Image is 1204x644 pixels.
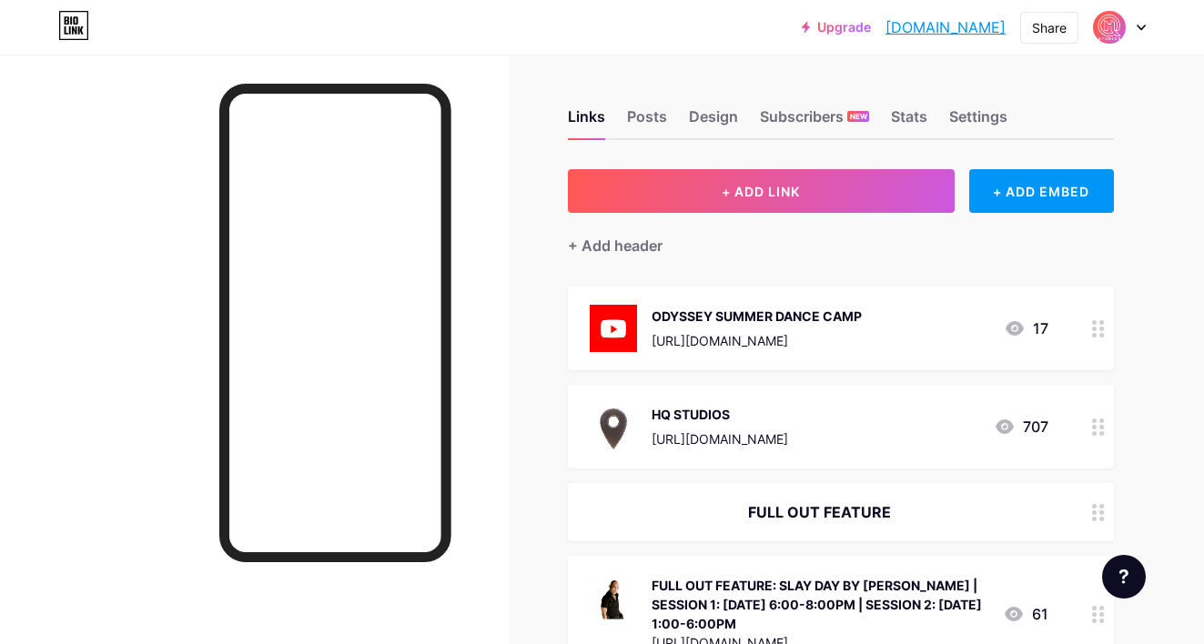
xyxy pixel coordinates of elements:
img: ODYSSEY SUMMER DANCE CAMP [590,305,637,352]
span: NEW [850,111,867,122]
div: [URL][DOMAIN_NAME] [652,429,788,448]
div: + Add header [568,235,663,257]
div: 61 [1003,603,1048,625]
a: [DOMAIN_NAME] [885,16,1006,38]
div: Share [1032,18,1067,37]
div: Links [568,106,605,138]
div: Subscribers [760,106,869,138]
div: Posts [627,106,667,138]
div: Design [689,106,738,138]
img: HQ STUDIOS [590,403,637,450]
div: FULL OUT FEATURE: SLAY DAY BY [PERSON_NAME] | SESSION 1: [DATE] 6:00-8:00PM | SESSION 2: [DATE] 1... [652,576,988,633]
div: [URL][DOMAIN_NAME] [652,331,862,350]
div: ODYSSEY SUMMER DANCE CAMP [652,307,862,326]
div: HQ STUDIOS [652,405,788,424]
div: FULL OUT FEATURE [590,501,1048,523]
div: Settings [949,106,1007,138]
button: + ADD LINK [568,169,955,213]
a: Upgrade [802,20,871,35]
div: + ADD EMBED [969,169,1114,213]
img: FULL OUT FEATURE: SLAY DAY BY KEVIN | SESSION 1: SAT, JUL 26, 6:00-8:00PM | SESSION 2: SUN, JUL 2... [590,574,637,621]
img: HQ Studios [1092,10,1127,45]
div: 707 [994,416,1048,438]
div: 17 [1004,317,1048,339]
div: Stats [891,106,927,138]
span: + ADD LINK [722,184,800,199]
